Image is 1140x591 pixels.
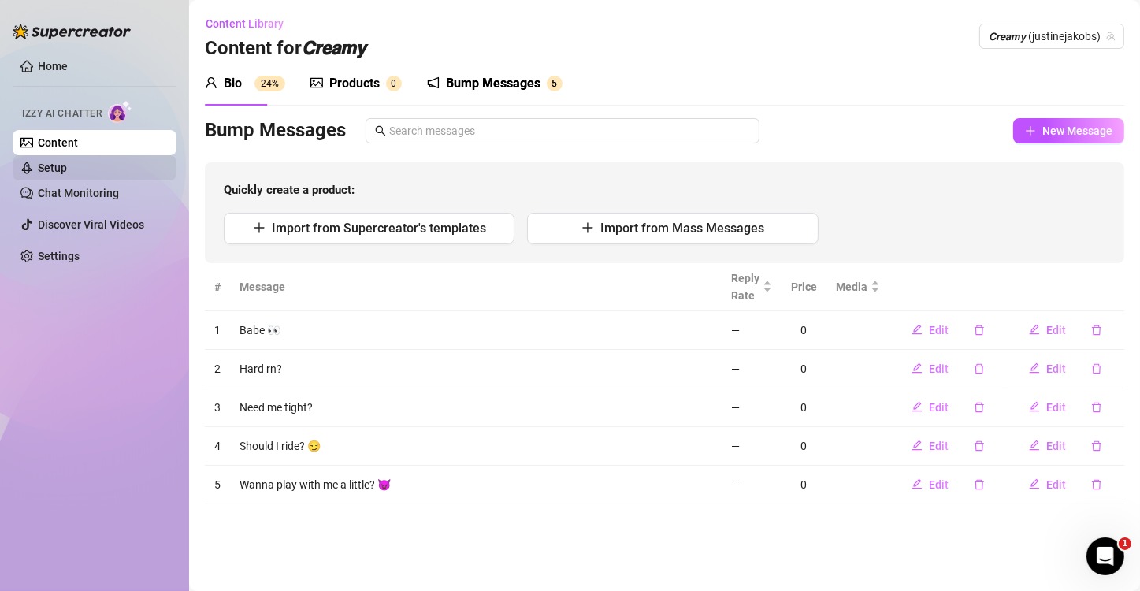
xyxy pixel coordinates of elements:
[1016,356,1079,381] button: Edit
[722,311,782,350] td: —
[1016,395,1079,420] button: Edit
[899,433,961,459] button: Edit
[1091,363,1102,374] span: delete
[205,118,346,143] h3: Bump Messages
[38,60,68,72] a: Home
[38,136,78,149] a: Content
[205,263,230,311] th: #
[731,269,759,304] span: Reply Rate
[961,433,997,459] button: delete
[1029,324,1040,335] span: edit
[974,479,985,490] span: delete
[1091,325,1102,336] span: delete
[38,218,144,231] a: Discover Viral Videos
[329,74,380,93] div: Products
[912,362,923,374] span: edit
[205,76,217,89] span: user
[722,427,782,466] td: —
[989,24,1115,48] span: 𝘾𝙧𝙚𝙖𝙢𝙮 (justinejakobs)
[974,440,985,452] span: delete
[272,221,486,236] span: Import from Supercreator's templates
[375,125,386,136] span: search
[791,322,817,339] div: 0
[1079,472,1115,497] button: delete
[205,11,296,36] button: Content Library
[1091,402,1102,413] span: delete
[929,324,949,336] span: Edit
[446,74,540,93] div: Bump Messages
[108,100,132,123] img: AI Chatter
[427,76,440,89] span: notification
[912,478,923,489] span: edit
[389,122,750,139] input: Search messages
[205,311,230,350] td: 1
[1029,478,1040,489] span: edit
[961,318,997,343] button: delete
[230,350,722,388] td: Hard rn?
[224,213,514,244] button: Import from Supercreator's templates
[722,466,782,504] td: —
[1086,537,1124,575] iframe: Intercom live chat
[1046,324,1066,336] span: Edit
[782,263,826,311] th: Price
[230,466,722,504] td: Wanna play with me a little? 😈
[1079,433,1115,459] button: delete
[230,388,722,427] td: Need me tight?
[38,162,67,174] a: Setup
[230,263,722,311] th: Message
[929,362,949,375] span: Edit
[1106,32,1116,41] span: team
[224,74,242,93] div: Bio
[581,221,594,234] span: plus
[600,221,764,236] span: Import from Mass Messages
[899,395,961,420] button: Edit
[552,78,558,89] span: 5
[1046,401,1066,414] span: Edit
[205,427,230,466] td: 4
[206,17,284,30] span: Content Library
[961,356,997,381] button: delete
[527,213,818,244] button: Import from Mass Messages
[791,399,817,416] div: 0
[224,183,355,197] strong: Quickly create a product:
[254,76,285,91] sup: 24%
[722,388,782,427] td: —
[791,437,817,455] div: 0
[961,395,997,420] button: delete
[791,360,817,377] div: 0
[961,472,997,497] button: delete
[205,36,366,61] h3: Content for 𝘾𝙧𝙚𝙖𝙢𝙮
[826,263,889,311] th: Media
[1042,125,1112,137] span: New Message
[1119,537,1131,550] span: 1
[1079,395,1115,420] button: delete
[791,476,817,493] div: 0
[722,263,782,311] th: Reply Rate
[13,24,131,39] img: logo-BBDzfeDw.svg
[974,363,985,374] span: delete
[899,472,961,497] button: Edit
[205,350,230,388] td: 2
[1046,362,1066,375] span: Edit
[974,325,985,336] span: delete
[1013,118,1124,143] button: New Message
[38,250,80,262] a: Settings
[1029,362,1040,374] span: edit
[974,402,985,413] span: delete
[929,401,949,414] span: Edit
[1016,318,1079,343] button: Edit
[1046,440,1066,452] span: Edit
[722,350,782,388] td: —
[253,221,266,234] span: plus
[1091,440,1102,452] span: delete
[1079,318,1115,343] button: delete
[912,324,923,335] span: edit
[912,440,923,451] span: edit
[1079,356,1115,381] button: delete
[205,388,230,427] td: 3
[1016,433,1079,459] button: Edit
[38,187,119,199] a: Chat Monitoring
[1091,479,1102,490] span: delete
[929,440,949,452] span: Edit
[899,356,961,381] button: Edit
